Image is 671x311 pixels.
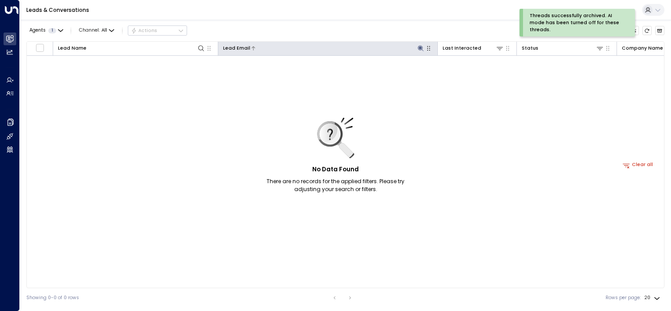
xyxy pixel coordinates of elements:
p: There are no records for the applied filters. Please try adjusting your search or filters. [253,177,418,193]
div: Lead Name [58,44,206,52]
div: Button group with a nested menu [128,25,187,36]
button: Channel:All [76,26,117,35]
span: Channel: [76,26,117,35]
div: Status [522,44,604,52]
div: Lead Email [223,44,425,52]
div: Actions [131,28,158,34]
div: Showing 0-0 of 0 rows [26,294,79,301]
div: Last Interacted [443,44,504,52]
h5: No Data Found [312,165,359,174]
span: 1 [48,28,56,33]
span: All [101,28,107,33]
span: Agents [29,28,46,33]
div: Lead Name [58,44,87,52]
div: Lead Email [223,44,250,52]
span: Toggle select all [36,43,44,52]
label: Rows per page: [606,294,641,301]
button: Agents1 [26,26,65,35]
button: Actions [128,25,187,36]
nav: pagination navigation [329,293,356,303]
button: Clear all [620,160,656,170]
div: Company Name [622,44,663,52]
a: Leads & Conversations [26,6,89,14]
div: Threads successfully archived. AI mode has been turned off for these threads. [530,12,622,33]
div: 20 [644,293,662,303]
div: Last Interacted [443,44,481,52]
div: Status [522,44,538,52]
